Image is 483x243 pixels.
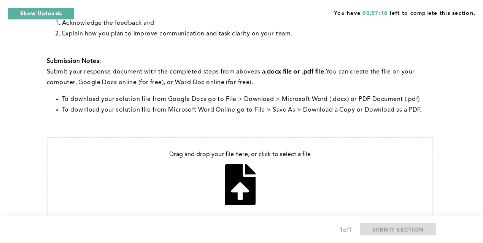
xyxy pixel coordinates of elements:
[47,69,144,75] span: Submit your response document
[360,223,437,235] button: SUBMIT SECTION
[47,58,101,64] strong: Submission Notes:
[334,8,475,17] span: You have left to complete this section.
[62,20,154,26] span: Acknowledge the feedback and
[8,8,75,20] button: Show Uploads
[47,67,433,88] p: with the completed steps from above You can create the file on your computer, Google Docs online ...
[62,31,292,37] span: Explain how you plan to improve communication and task clarity on your team.
[362,11,388,16] span: 00:57:16
[254,69,265,75] span: as a
[265,69,324,75] strong: .docx file or .pdf file
[62,94,433,105] li: To download your solution file from Google Docs go to File > Download > Microsoft Word (.docx) or...
[372,226,424,233] span: SUBMIT SECTION
[62,105,433,115] li: To download your solution file from Microsoft Word Online go to File > Save As > Download a Copy ...
[340,225,352,236] div: 1 of 1
[324,69,326,75] span: .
